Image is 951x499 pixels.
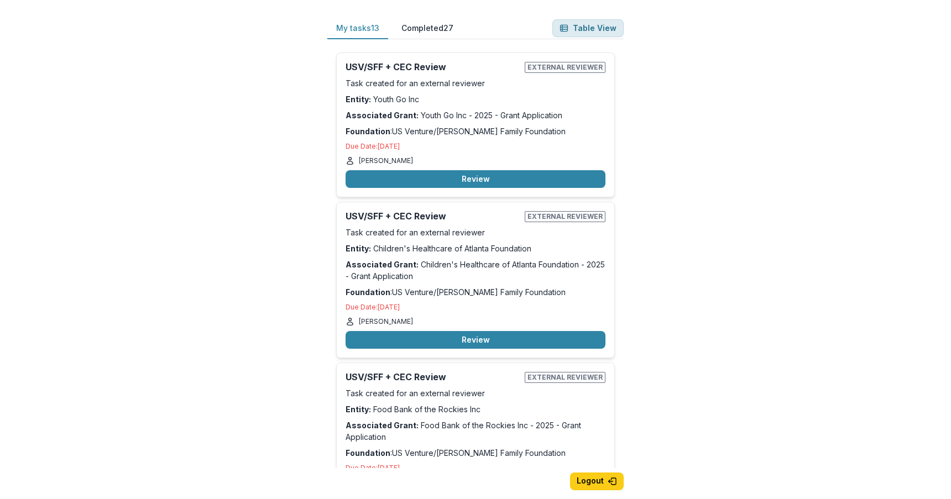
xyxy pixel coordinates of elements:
span: External reviewer [525,372,605,383]
button: Table View [552,19,624,37]
strong: Foundation [346,287,390,297]
p: : US Venture/[PERSON_NAME] Family Foundation [346,286,605,298]
p: Children's Healthcare of Atlanta Foundation - 2025 - Grant Application [346,259,605,282]
button: My tasks 13 [327,18,388,39]
h2: USV/SFF + CEC Review [346,372,520,382]
strong: Associated Grant: [346,260,419,269]
p: Task created for an external reviewer [346,387,605,399]
p: [PERSON_NAME] [359,317,413,327]
strong: Entity: [346,405,371,414]
p: Due Date: [DATE] [346,463,605,473]
strong: Entity: [346,244,371,253]
strong: Foundation [346,448,390,458]
p: Children's Healthcare of Atlanta Foundation [346,243,605,254]
h2: USV/SFF + CEC Review [346,62,520,72]
h2: USV/SFF + CEC Review [346,211,520,222]
button: Logout [570,472,624,490]
p: Task created for an external reviewer [346,77,605,89]
p: Food Bank of the Rockies Inc - 2025 - Grant Application [346,419,605,443]
button: Review [346,170,605,188]
p: : US Venture/[PERSON_NAME] Family Foundation [346,447,605,459]
p: Task created for an external reviewer [346,227,605,238]
strong: Associated Grant: [346,421,419,430]
p: Youth Go Inc [346,93,605,105]
p: Due Date: [DATE] [346,302,605,312]
p: : US Venture/[PERSON_NAME] Family Foundation [346,125,605,137]
span: External reviewer [525,62,605,73]
button: Review [346,331,605,349]
p: Due Date: [DATE] [346,141,605,151]
span: External reviewer [525,211,605,222]
p: [PERSON_NAME] [359,156,413,166]
p: Food Bank of the Rockies Inc [346,403,605,415]
strong: Foundation [346,127,390,136]
strong: Associated Grant: [346,111,419,120]
strong: Entity: [346,94,371,104]
p: Youth Go Inc - 2025 - Grant Application [346,109,605,121]
button: Completed 27 [393,18,462,39]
